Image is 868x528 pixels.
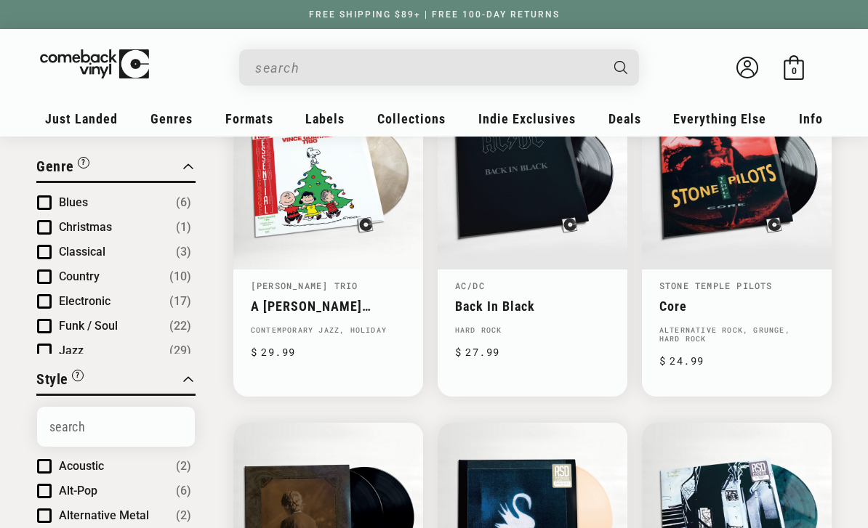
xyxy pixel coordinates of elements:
span: Number of products: (6) [176,482,191,500]
button: Search [602,49,641,86]
a: Stone Temple Pilots [659,280,773,291]
span: Just Landed [45,111,118,126]
span: Number of products: (2) [176,507,191,524]
span: Genre [36,158,74,175]
span: 0 [792,65,797,76]
button: Filter by Genre [36,155,89,181]
span: Country [59,269,100,283]
input: Search Options [37,407,195,447]
div: Search [239,49,639,86]
a: [PERSON_NAME] Trio [251,280,358,291]
span: Number of products: (29) [169,342,191,360]
span: Christmas [59,220,112,234]
span: Everything Else [673,111,766,126]
span: Acoustic [59,459,104,473]
a: Core [659,298,814,314]
span: Funk / Soul [59,319,118,333]
span: Number of products: (10) [169,268,191,285]
span: Genres [150,111,193,126]
button: Filter by Style [36,368,84,394]
span: Jazz [59,344,84,357]
span: Collections [377,111,446,126]
a: A [PERSON_NAME] Christmas [251,298,406,314]
span: Number of products: (3) [176,243,191,261]
span: Classical [59,245,105,259]
span: Formats [225,111,273,126]
span: Electronic [59,294,110,308]
span: Number of products: (6) [176,194,191,211]
input: When autocomplete results are available use up and down arrows to review and enter to select [255,53,600,83]
span: Labels [305,111,345,126]
span: Blues [59,195,88,209]
span: Indie Exclusives [478,111,576,126]
span: Number of products: (17) [169,293,191,310]
span: Alternative Metal [59,508,149,522]
span: Number of products: (2) [176,458,191,475]
span: Number of products: (1) [176,219,191,236]
span: Info [799,111,823,126]
span: Style [36,370,68,388]
span: Number of products: (22) [169,317,191,335]
a: FREE SHIPPING $89+ | FREE 100-DAY RETURNS [294,9,574,20]
a: Back In Black [455,298,610,314]
span: Alt-Pop [59,484,97,497]
a: AC/DC [455,280,485,291]
span: Deals [608,111,641,126]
